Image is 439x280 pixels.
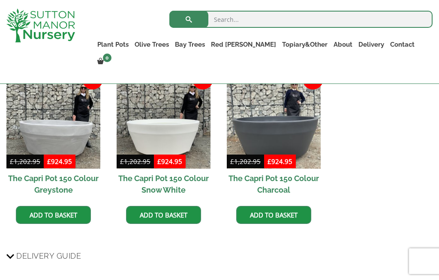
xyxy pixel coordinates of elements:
span: £ [157,157,161,166]
a: Add to basket: “The Capri Pot 150 Colour Greystone” [16,206,91,224]
a: Olive Trees [132,39,172,51]
span: £ [47,157,51,166]
input: Search... [169,11,433,28]
a: Contact [387,39,418,51]
a: Sale! The Capri Pot 150 Colour Greystone [6,75,100,200]
span: £ [10,157,14,166]
span: £ [230,157,234,166]
a: Red [PERSON_NAME] [208,39,279,51]
bdi: 1,202.95 [10,157,40,166]
bdi: 1,202.95 [230,157,261,166]
bdi: 924.95 [157,157,182,166]
a: Sale! The Capri Pot 150 Colour Charcoal [227,75,321,200]
a: Add to basket: “The Capri Pot 150 Colour Charcoal” [236,206,311,224]
a: Plant Pots [94,39,132,51]
a: Delivery [355,39,387,51]
bdi: 1,202.95 [120,157,150,166]
span: £ [268,157,271,166]
img: The Capri Pot 150 Colour Greystone [6,75,100,169]
bdi: 924.95 [47,157,72,166]
bdi: 924.95 [268,157,292,166]
a: Topiary&Other [279,39,331,51]
img: logo [6,9,75,42]
img: The Capri Pot 150 Colour Charcoal [227,75,321,169]
a: Add to basket: “The Capri Pot 150 Colour Snow White” [126,206,201,224]
h2: The Capri Pot 150 Colour Charcoal [227,169,321,200]
span: £ [120,157,124,166]
h2: The Capri Pot 150 Colour Greystone [6,169,100,200]
a: 0 [94,56,114,68]
a: Sale! The Capri Pot 150 Colour Snow White [117,75,210,200]
a: About [331,39,355,51]
img: The Capri Pot 150 Colour Snow White [117,75,210,169]
a: Bay Trees [172,39,208,51]
h2: The Capri Pot 150 Colour Snow White [117,169,210,200]
span: 0 [103,54,111,62]
span: Delivery Guide [16,248,81,264]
